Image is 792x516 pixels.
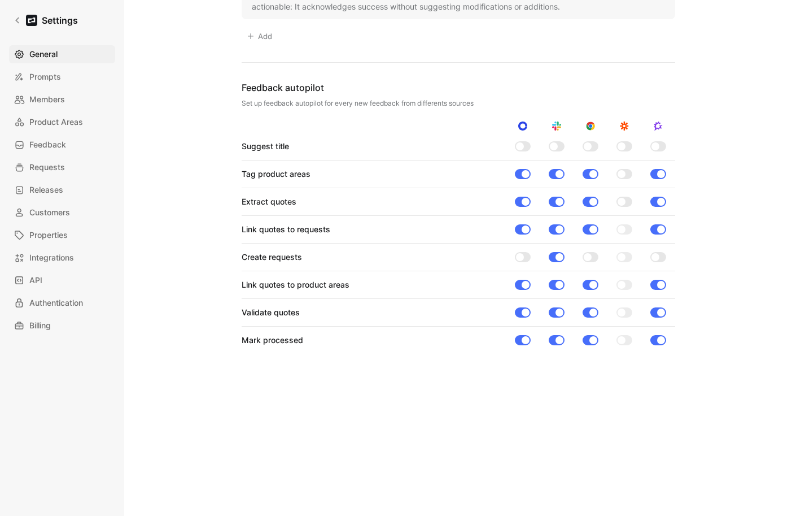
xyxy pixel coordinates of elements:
span: Customers [29,206,70,219]
a: Members [9,90,115,109]
a: Requests [9,158,115,176]
div: Tag product areas [242,167,310,181]
div: Link quotes to requests [242,223,330,236]
a: General [9,45,115,63]
div: Extract quotes [242,195,296,209]
a: Prompts [9,68,115,86]
span: Properties [29,228,68,242]
div: Link quotes to product areas [242,278,349,292]
span: Product Areas [29,115,83,129]
span: Feedback [29,138,66,151]
a: Settings [9,9,82,32]
span: Members [29,93,65,106]
a: Integrations [9,249,115,267]
a: Product Areas [9,113,115,131]
a: Feedback [9,136,115,154]
div: Mark processed [242,333,303,347]
span: Requests [29,161,65,174]
div: Set up feedback autopilot for every new feedback from differents sources [242,99,675,108]
span: Integrations [29,251,74,264]
a: Billing [9,316,115,335]
div: Feedback autopilot [242,81,675,94]
a: Customers [9,203,115,222]
a: Authentication [9,294,115,312]
a: Releases [9,181,115,199]
a: API [9,271,115,289]
span: Billing [29,319,51,332]
div: Create requests [242,250,302,264]
h1: Settings [42,14,78,27]
span: Prompts [29,70,61,84]
div: Suggest title [242,140,289,153]
span: API [29,274,42,287]
span: General [29,47,58,61]
a: Properties [9,226,115,244]
div: Validate quotes [242,306,300,319]
span: Authentication [29,296,83,310]
button: Add [242,28,277,44]
span: Releases [29,183,63,197]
